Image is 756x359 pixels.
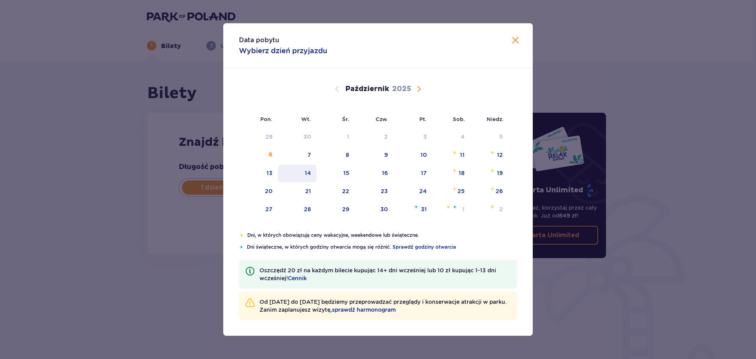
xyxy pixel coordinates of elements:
p: Data pobytu [239,36,279,45]
button: Poprzedni miesiąc [332,84,342,94]
td: czwartek, 9 października 2025 [355,147,394,164]
div: 11 [460,151,465,159]
small: Pon. [260,116,272,122]
div: 23 [381,187,388,195]
div: 28 [304,205,311,213]
p: Oszczędź 20 zł na każdym bilecie kupując 14+ dni wcześniej lub 10 zł kupując 1-13 dni wcześniej! [259,266,511,282]
td: Data niedostępna. środa, 1 października 2025 [317,128,355,146]
td: czwartek, 30 października 2025 [355,201,394,218]
td: Data niedostępna. niedziela, 5 października 2025 [470,128,508,146]
small: Śr. [342,116,349,122]
td: sobota, 18 października 2025 [432,165,471,182]
div: 24 [419,187,427,195]
div: 2 [499,205,503,213]
td: sobota, 25 października 2025 [432,183,471,200]
td: wtorek, 21 października 2025 [278,183,317,200]
img: Pomarańczowa gwiazdka [239,233,244,238]
div: 19 [497,169,503,177]
td: Data niedostępna. poniedziałek, 29 września 2025 [239,128,278,146]
a: Sprawdź godziny otwarcia [393,244,456,251]
div: 31 [421,205,427,213]
small: Niedz. [487,116,504,122]
img: Pomarańczowa gwiazdka [490,186,495,191]
img: Pomarańczowa gwiazdka [452,150,457,155]
img: Pomarańczowa gwiazdka [452,186,457,191]
td: środa, 22 października 2025 [317,183,355,200]
div: 26 [496,187,503,195]
img: Pomarańczowa gwiazdka [452,168,457,173]
p: Od [DATE] do [DATE] będziemy przeprowadzać przeglądy i konserwacje atrakcji w parku. Zanim zaplan... [259,298,511,314]
button: Następny miesiąc [414,84,424,94]
td: Data niedostępna. czwartek, 2 października 2025 [355,128,394,146]
div: 8 [346,151,349,159]
td: piątek, 17 października 2025 [393,165,432,182]
div: 5 [499,133,503,141]
td: czwartek, 16 października 2025 [355,165,394,182]
div: 1 [347,133,349,141]
div: 30 [380,205,388,213]
div: 15 [343,169,349,177]
td: poniedziałek, 20 października 2025 [239,183,278,200]
div: 4 [461,133,465,141]
td: środa, 15 października 2025 [317,165,355,182]
small: Czw. [376,116,388,122]
p: Październik [345,84,389,94]
div: 30 [304,133,311,141]
img: Pomarańczowa gwiazdka [446,205,451,209]
p: 2025 [392,84,411,94]
div: 9 [384,151,388,159]
td: czwartek, 23 października 2025 [355,183,394,200]
td: poniedziałek, 13 października 2025 [239,165,278,182]
div: 17 [421,169,427,177]
div: 18 [459,169,465,177]
td: Data niedostępna. poniedziałek, 6 października 2025 [239,147,278,164]
div: 16 [382,169,388,177]
td: niedziela, 19 października 2025 [470,165,508,182]
div: 22 [342,187,349,195]
td: niedziela, 12 października 2025 [470,147,508,164]
button: Zamknij [511,36,520,46]
td: Data niedostępna. wtorek, 30 września 2025 [278,128,317,146]
p: Dni, w których obowiązują ceny wakacyjne, weekendowe lub świąteczne. [247,232,517,239]
p: Wybierz dzień przyjazdu [239,46,327,56]
small: Sob. [453,116,465,122]
td: wtorek, 7 października 2025 [278,147,317,164]
td: niedziela, 26 października 2025 [470,183,508,200]
div: 3 [423,133,427,141]
div: 29 [265,133,272,141]
div: 27 [265,205,272,213]
div: 10 [421,151,427,159]
td: środa, 8 października 2025 [317,147,355,164]
div: 7 [308,151,311,159]
td: piątek, 31 października 2025 [393,201,432,218]
td: wtorek, 14 października 2025 [278,165,317,182]
img: Niebieska gwiazdka [414,205,419,209]
td: piątek, 10 października 2025 [393,147,432,164]
div: 6 [269,151,272,159]
td: niedziela, 2 listopada 2025 [470,201,508,218]
td: piątek, 24 października 2025 [393,183,432,200]
p: Dni świąteczne, w których godziny otwarcia mogą się różnić. [247,244,517,251]
a: sprawdź harmonogram [332,306,396,314]
td: Data niedostępna. piątek, 3 października 2025 [393,128,432,146]
td: środa, 29 października 2025 [317,201,355,218]
td: poniedziałek, 27 października 2025 [239,201,278,218]
img: Pomarańczowa gwiazdka [490,205,495,209]
td: wtorek, 28 października 2025 [278,201,317,218]
a: Cennik [288,274,307,282]
div: 1 [462,205,465,213]
small: Pt. [419,116,426,122]
div: 25 [458,187,465,195]
img: Niebieska gwiazdka [239,245,244,249]
td: sobota, 1 listopada 2025 [432,201,471,218]
div: 14 [305,169,311,177]
img: Pomarańczowa gwiazdka [490,168,495,173]
div: 12 [497,151,503,159]
td: Data niedostępna. sobota, 4 października 2025 [432,128,471,146]
div: 21 [305,187,311,195]
div: 20 [265,187,272,195]
img: Pomarańczowa gwiazdka [490,150,495,155]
